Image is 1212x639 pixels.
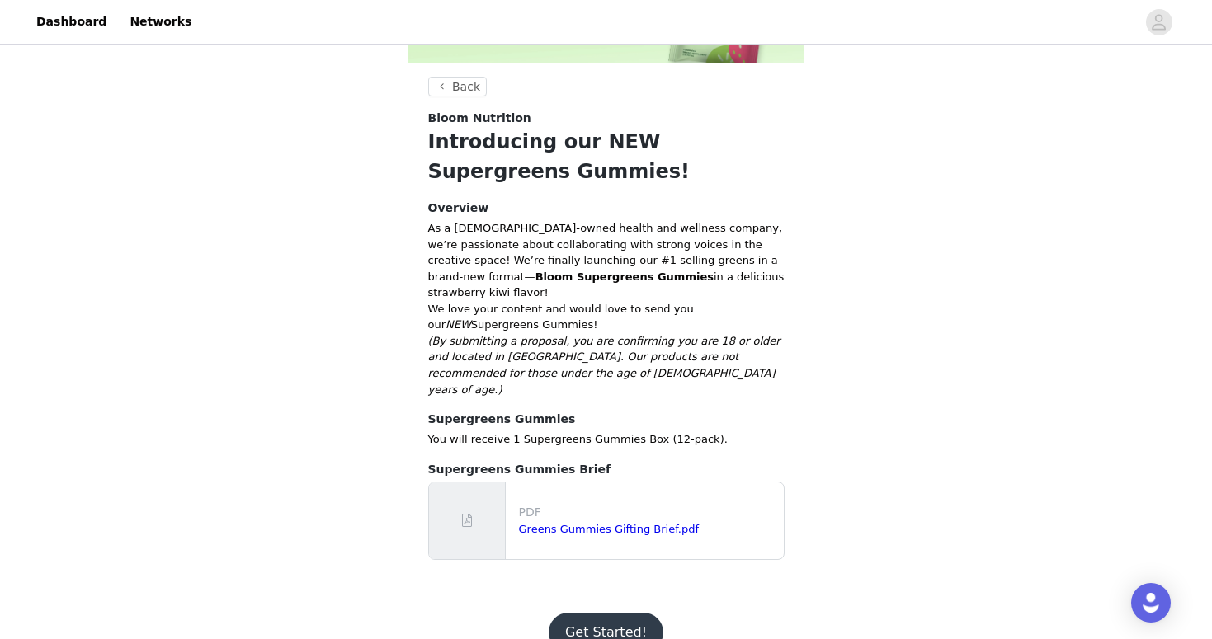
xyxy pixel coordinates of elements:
[1131,583,1171,623] div: Open Intercom Messenger
[428,200,785,217] h4: Overview
[428,301,785,333] p: We love your content and would love to send you our Supergreens Gummies!
[1151,9,1167,35] div: avatar
[428,335,780,396] em: (By submitting a proposal, you are confirming you are 18 or older and located in [GEOGRAPHIC_DATA...
[428,461,785,478] h4: Supergreens Gummies Brief
[120,3,201,40] a: Networks
[26,3,116,40] a: Dashboard
[428,127,785,186] h1: Introducing our NEW Supergreens Gummies!
[519,504,777,521] p: PDF
[428,77,488,96] button: Back
[428,411,785,428] h4: Supergreens Gummies
[446,318,471,331] em: NEW
[428,110,531,127] span: Bloom Nutrition
[519,523,700,535] a: Greens Gummies Gifting Brief.pdf
[428,220,785,301] p: As a [DEMOGRAPHIC_DATA]-owned health and wellness company, we’re passionate about collaborating w...
[535,270,714,283] strong: Bloom Supergreens Gummies
[428,431,785,448] p: You will receive 1 Supergreens Gummies Box (12-pack).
